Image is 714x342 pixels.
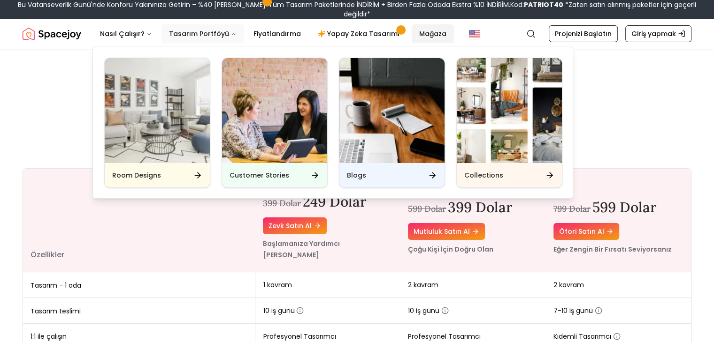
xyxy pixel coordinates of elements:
font: 2 kavram [553,280,584,290]
a: Öfori satın al [553,223,619,240]
font: Başlamanıza Yardımcı [PERSON_NAME] [263,239,340,260]
img: Collections [457,58,562,163]
a: Giriş yapmak [625,25,691,42]
button: Tasarım Portföyü [161,24,244,43]
nav: Ana [92,24,454,43]
a: Zevk satın al [263,217,327,234]
font: Profesyonel Tasarımcı [263,332,336,341]
font: Kıdemli Tasarımcı [553,332,611,341]
font: 599 dolar [592,198,656,216]
nav: Küresel [23,19,691,49]
font: 599 dolar [408,203,446,214]
font: 1:1 ile çalışın [31,332,67,341]
font: 249 dolar [303,193,366,210]
img: Customer Stories [222,58,327,163]
font: Tasarım Portföyü [169,29,229,38]
h6: Blogs [347,171,366,180]
button: Nasıl Çalışır? [92,24,160,43]
font: 799 dolar [553,203,591,214]
a: Mutluluk satın al [408,223,485,240]
font: Tasarım teslimi [31,306,81,316]
a: Yapay Zeka Tasarımı [310,24,410,43]
img: Room Designs [105,58,210,163]
font: Tasarım - 1 oda [31,281,81,290]
font: Fiyatlandırma [253,29,301,38]
a: Mağaza [412,24,454,43]
font: Mutluluk satın al [414,227,470,236]
font: Zevk satın al [269,221,312,230]
a: Uzay sevinci [23,24,81,43]
font: Projenizi Başlatın [555,29,612,38]
font: Yapay Zeka Tasarımı [327,29,399,38]
h6: Customer Stories [230,171,289,180]
font: 2 kavram [408,280,438,290]
img: Amerika Birleşik Devletleri [469,28,480,39]
font: Mağaza [419,29,446,38]
h6: Room Designs [112,171,161,180]
font: Profesyonel Tasarımcı [408,332,481,341]
a: Customer StoriesCustomer Stories [222,58,328,188]
img: Blogs [339,58,445,163]
font: Giriş yapmak [631,29,676,38]
font: 10 iş günü [408,306,439,315]
a: CollectionsCollections [456,58,562,188]
div: Tasarım Portföyü [93,46,574,199]
font: 399 dolar [448,198,512,216]
font: 1 kavram [263,280,292,290]
a: Room DesignsRoom Designs [104,58,210,188]
font: Özellikler [31,249,64,260]
a: BlogsBlogs [339,58,445,188]
h6: Collections [464,171,503,180]
a: Fiyatlandırma [246,24,308,43]
font: 399 dolar [263,198,301,208]
font: 10 iş günü [263,306,294,315]
font: Eğer Zengin Bir Fırsatı Seviyorsanız [553,245,672,254]
font: 7-10 iş günü [553,306,593,315]
font: Çoğu Kişi İçin Doğru Olan [408,245,493,254]
a: Projenizi Başlatın [549,25,618,42]
font: Öfori satın al [559,227,604,236]
font: Nasıl Çalışır? [100,29,145,38]
img: Spacejoy Logo [23,24,81,43]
